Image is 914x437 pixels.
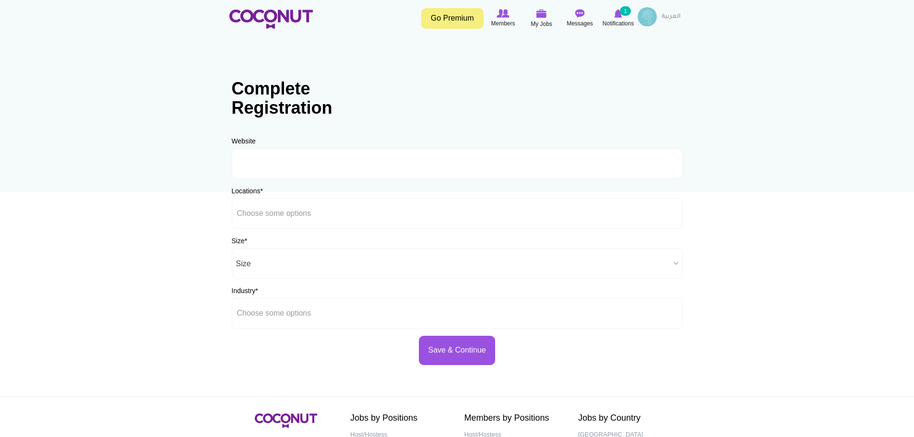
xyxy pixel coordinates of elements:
[236,248,670,279] span: Size
[561,7,599,29] a: Messages Messages
[531,19,552,29] span: My Jobs
[497,9,509,18] img: Browse Members
[464,413,564,423] h2: Members by Positions
[421,8,484,29] a: Go Premium
[255,413,317,428] img: Coconut
[603,19,634,28] span: Notifications
[232,186,263,196] label: Locations
[575,9,585,18] img: Messages
[232,236,248,246] label: Size
[614,9,622,18] img: Notifications
[522,7,561,30] a: My Jobs My Jobs
[567,19,593,28] span: Messages
[620,6,630,16] small: 1
[599,7,638,29] a: Notifications Notifications 1
[255,287,258,295] span: This field is required.
[657,7,685,26] a: العربية
[350,413,450,423] h2: Jobs by Positions
[232,136,256,146] label: Website
[536,9,547,18] img: My Jobs
[232,79,352,117] h1: Complete Registration
[484,7,522,29] a: Browse Members Members
[260,187,262,195] span: This field is required.
[419,336,495,365] button: Save & Continue
[245,237,247,245] span: This field is required.
[578,413,678,423] h2: Jobs by Country
[232,286,258,295] label: Industry
[229,10,313,29] img: Home
[491,19,515,28] span: Members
